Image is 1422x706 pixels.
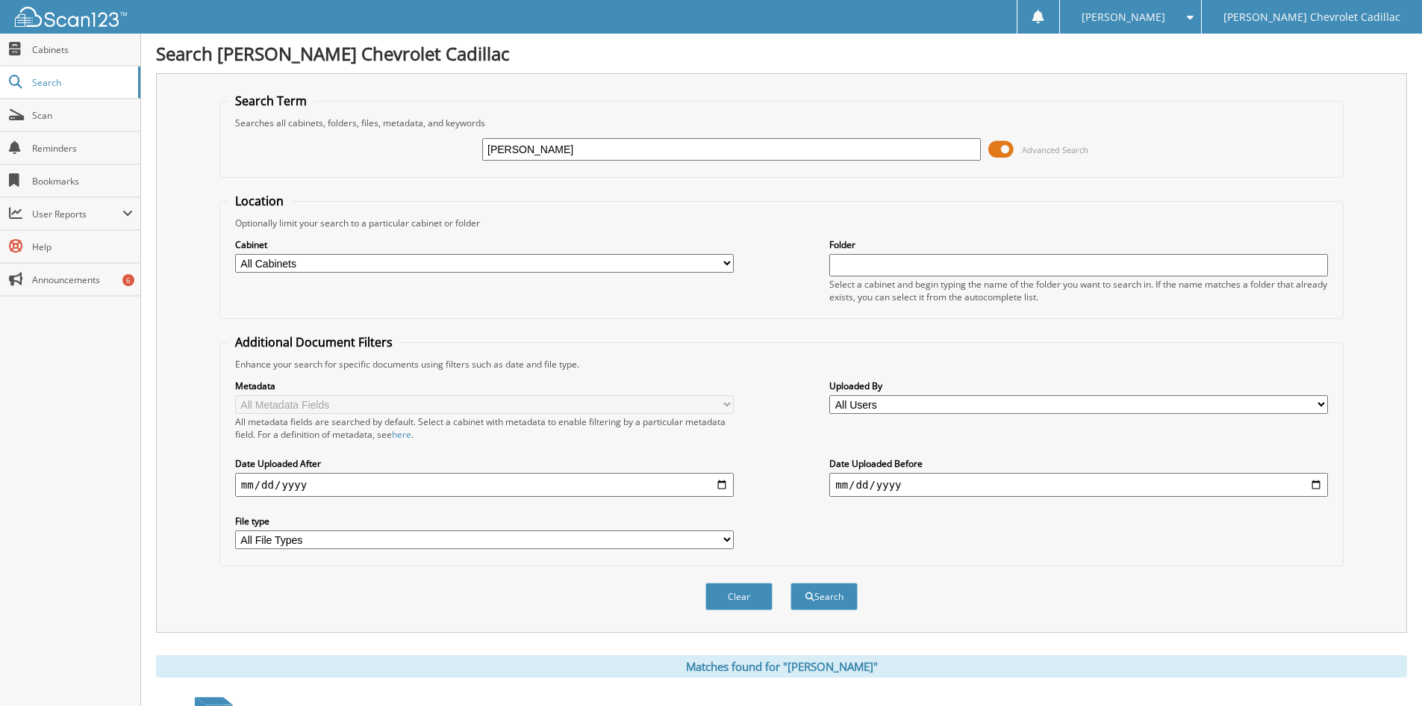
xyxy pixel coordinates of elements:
div: Searches all cabinets, folders, files, metadata, and keywords [228,117,1335,129]
div: Optionally limit your search to a particular cabinet or folder [228,217,1335,229]
input: end [829,473,1328,497]
label: Folder [829,238,1328,251]
span: [PERSON_NAME] Chevrolet Cadillac [1223,13,1400,22]
div: Select a cabinet and begin typing the name of the folder you want to search in. If the name match... [829,278,1328,303]
span: Scan [32,109,133,122]
label: Cabinet [235,238,734,251]
span: Cabinets [32,43,133,56]
label: File type [235,515,734,527]
a: here [392,428,411,441]
span: [PERSON_NAME] [1082,13,1165,22]
legend: Location [228,193,291,209]
span: Help [32,241,133,253]
span: Search [32,76,131,89]
span: User Reports [32,208,122,220]
div: Enhance your search for specific documents using filters such as date and file type. [228,358,1335,371]
legend: Additional Document Filters [228,334,400,350]
label: Uploaded By [829,380,1328,392]
img: scan123-logo-white.svg [15,7,127,27]
div: All metadata fields are searched by default. Select a cabinet with metadata to enable filtering b... [235,415,734,441]
div: Matches found for "[PERSON_NAME]" [156,655,1407,678]
span: Advanced Search [1022,144,1088,155]
div: 6 [122,274,134,286]
label: Date Uploaded Before [829,457,1328,470]
label: Metadata [235,380,734,392]
button: Search [790,583,858,610]
input: start [235,473,734,497]
span: Reminders [32,142,133,155]
label: Date Uploaded After [235,457,734,470]
legend: Search Term [228,93,314,109]
h1: Search [PERSON_NAME] Chevrolet Cadillac [156,41,1407,66]
span: Bookmarks [32,175,133,188]
button: Clear [705,583,773,610]
span: Announcements [32,273,133,286]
